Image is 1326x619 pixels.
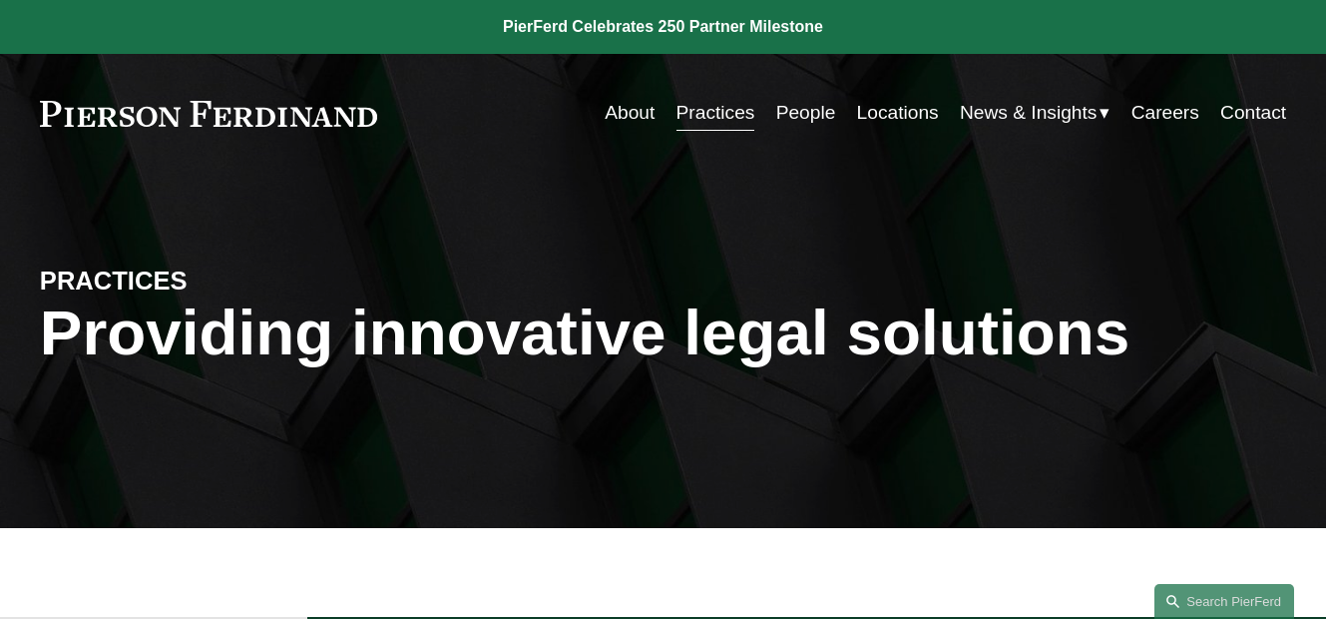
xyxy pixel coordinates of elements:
span: News & Insights [960,96,1097,131]
a: folder dropdown [960,94,1109,132]
a: About [605,94,655,132]
a: People [776,94,836,132]
a: Practices [676,94,755,132]
a: Contact [1220,94,1286,132]
h4: PRACTICES [40,265,351,297]
a: Locations [857,94,939,132]
a: Careers [1131,94,1199,132]
a: Search this site [1154,584,1294,619]
h1: Providing innovative legal solutions [40,297,1286,369]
